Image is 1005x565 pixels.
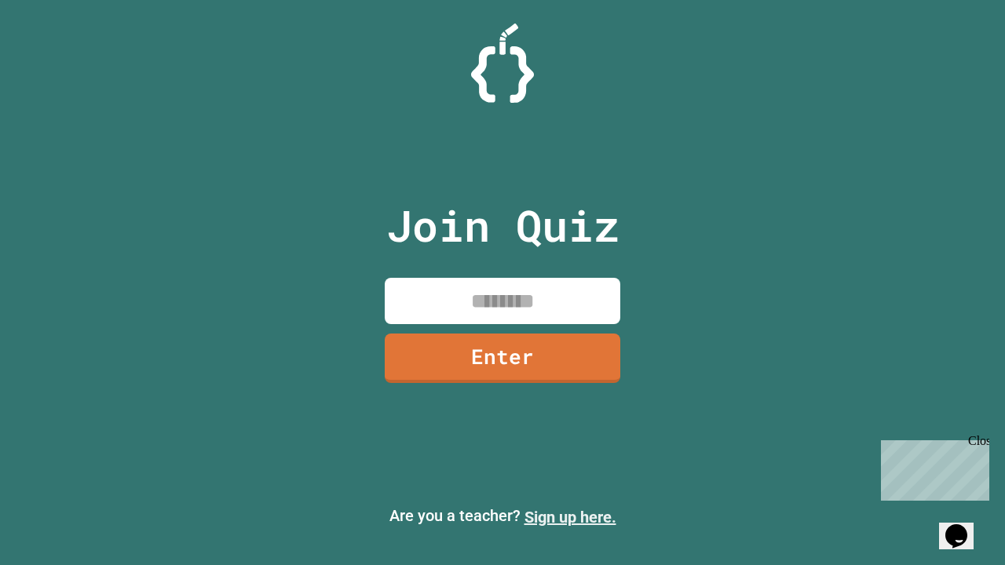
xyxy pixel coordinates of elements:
p: Are you a teacher? [13,504,992,529]
p: Join Quiz [386,193,619,258]
a: Sign up here. [524,508,616,527]
iframe: chat widget [939,502,989,549]
div: Chat with us now!Close [6,6,108,100]
iframe: chat widget [875,434,989,501]
img: Logo.svg [471,24,534,103]
a: Enter [385,334,620,383]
